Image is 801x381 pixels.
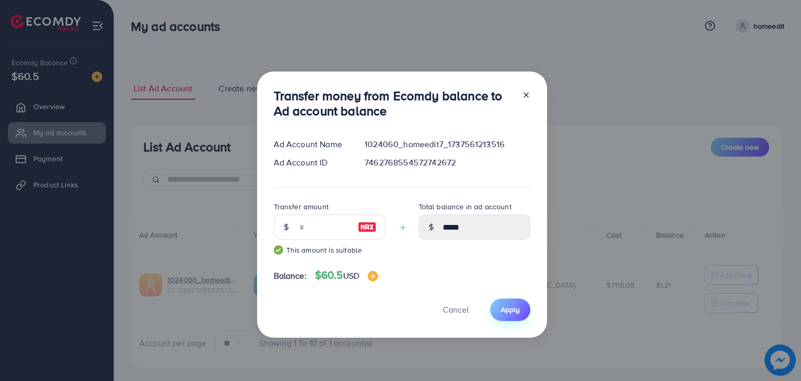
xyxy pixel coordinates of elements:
[501,304,520,315] span: Apply
[274,270,307,282] span: Balance:
[274,245,283,255] img: guide
[419,201,512,212] label: Total balance in ad account
[274,88,514,118] h3: Transfer money from Ecomdy balance to Ad account balance
[274,245,385,255] small: This amount is suitable
[368,271,378,281] img: image
[356,157,538,169] div: 7462768554572742672
[356,138,538,150] div: 1024060_homeedit7_1737561213516
[315,269,378,282] h4: $60.5
[265,157,357,169] div: Ad Account ID
[430,299,482,321] button: Cancel
[274,201,329,212] label: Transfer amount
[490,299,530,321] button: Apply
[343,270,359,281] span: USD
[265,138,357,150] div: Ad Account Name
[443,304,469,315] span: Cancel
[358,221,377,233] img: image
